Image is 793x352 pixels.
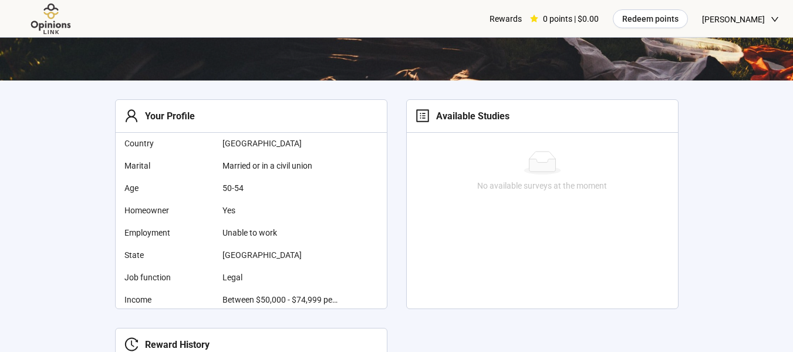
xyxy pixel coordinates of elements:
span: down [771,15,779,24]
span: profile [416,109,430,123]
span: Married or in a civil union [222,159,340,172]
span: Marital [124,159,213,172]
div: No available surveys at the moment [411,179,673,192]
span: [GEOGRAPHIC_DATA] [222,249,340,262]
span: [PERSON_NAME] [702,1,765,38]
span: Homeowner [124,204,213,217]
span: Age [124,182,213,195]
span: Legal [222,271,340,284]
div: Available Studies [430,109,509,123]
span: star [530,15,538,23]
span: Income [124,293,213,306]
div: Your Profile [139,109,195,123]
span: Country [124,137,213,150]
span: user [124,109,139,123]
span: Unable to work [222,226,340,239]
span: history [124,337,139,351]
button: Redeem points [613,9,688,28]
span: Employment [124,226,213,239]
span: Yes [222,204,340,217]
span: [GEOGRAPHIC_DATA] [222,137,340,150]
span: Redeem points [622,12,679,25]
span: Job function [124,271,213,284]
span: Between $50,000 - $74,999 per year [222,293,340,306]
div: Reward History [139,337,210,352]
span: 50-54 [222,182,340,195]
span: State [124,249,213,262]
